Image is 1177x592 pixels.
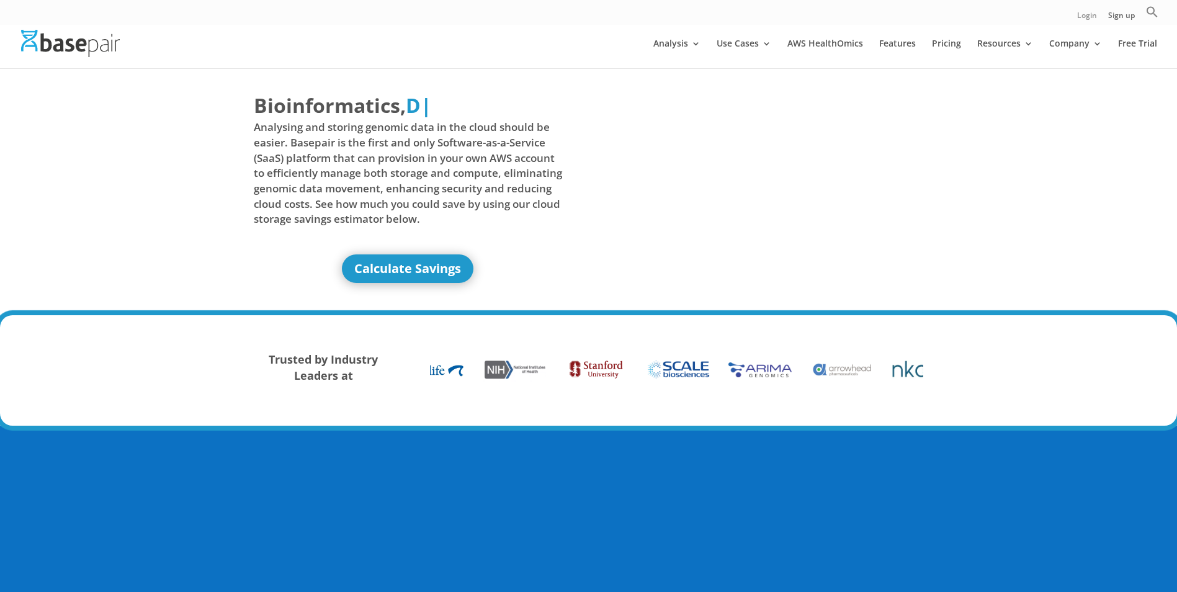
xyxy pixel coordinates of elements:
[653,39,700,68] a: Analysis
[932,39,961,68] a: Pricing
[254,91,406,120] span: Bioinformatics,
[717,39,771,68] a: Use Cases
[977,39,1033,68] a: Resources
[21,30,120,56] img: Basepair
[1077,12,1097,25] a: Login
[879,39,916,68] a: Features
[787,39,863,68] a: AWS HealthOmics
[1146,6,1158,25] a: Search Icon Link
[342,254,473,283] a: Calculate Savings
[1118,39,1157,68] a: Free Trial
[269,352,378,383] strong: Trusted by Industry Leaders at
[1108,12,1135,25] a: Sign up
[598,91,907,265] iframe: Basepair - NGS Analysis Simplified
[1049,39,1102,68] a: Company
[254,120,563,226] span: Analysing and storing genomic data in the cloud should be easier. Basepair is the first and only ...
[1146,6,1158,18] svg: Search
[421,92,432,119] span: |
[406,92,421,119] span: D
